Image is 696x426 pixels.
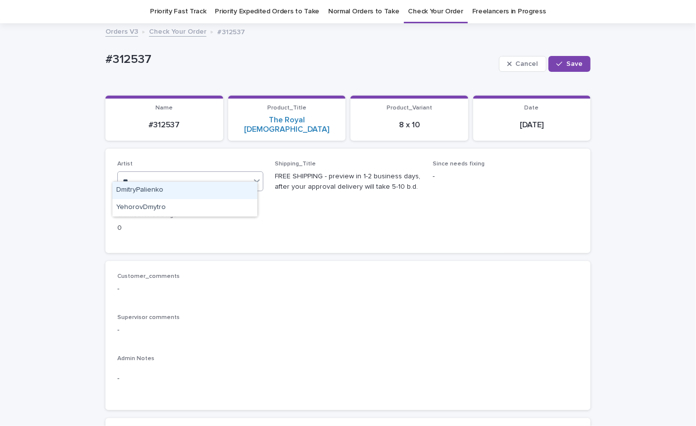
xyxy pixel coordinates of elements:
span: Customer_comments [117,273,180,279]
span: Supervisor comments [117,315,180,320]
p: [DATE] [479,120,585,130]
p: - [433,171,579,182]
p: - [117,284,579,294]
span: Claimed X Hours Ago [117,213,177,218]
p: 8 x 10 [356,120,462,130]
span: Since needs fixing [433,161,485,167]
span: Artist [117,161,133,167]
p: - [117,325,579,335]
p: #312537 [111,120,217,130]
p: 0 [117,223,263,233]
a: The Royal [DEMOGRAPHIC_DATA] [234,115,340,134]
a: Orders V3 [105,25,138,37]
p: #312537 [105,53,495,67]
div: YehorovDmytro [112,199,257,216]
a: Check Your Order [149,25,206,37]
span: Admin Notes [117,356,154,362]
span: Name [155,105,173,111]
span: Cancel [516,60,538,67]
div: DmitryPalienko [112,182,257,199]
span: Shipping_Title [275,161,316,167]
p: FREE SHIPPING - preview in 1-2 business days, after your approval delivery will take 5-10 b.d. [275,171,421,192]
span: Date [525,105,539,111]
span: Product_Variant [387,105,432,111]
span: Product_Title [267,105,306,111]
button: Cancel [499,56,547,72]
span: Save [566,60,583,67]
p: - [117,373,579,384]
button: Save [548,56,591,72]
p: #312537 [217,26,245,37]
